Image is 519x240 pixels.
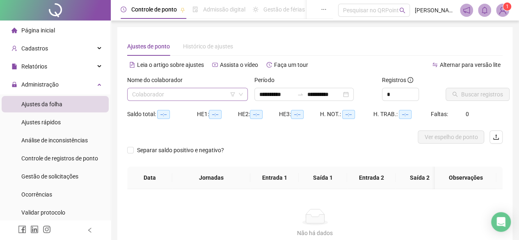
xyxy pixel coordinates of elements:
[21,191,52,198] span: Ocorrências
[127,167,172,189] th: Data
[250,167,299,189] th: Entrada 1
[506,4,509,9] span: 1
[297,91,304,98] span: swap-right
[466,111,469,117] span: 0
[134,146,227,155] span: Separar saldo positivo e negativo?
[297,91,304,98] span: to
[18,225,26,233] span: facebook
[446,88,510,101] button: Buscar registros
[11,27,17,33] span: home
[299,167,347,189] th: Saída 1
[43,225,51,233] span: instagram
[21,81,59,88] span: Administração
[197,110,238,119] div: HE 1:
[396,167,444,189] th: Saída 2
[21,27,55,34] span: Página inicial
[220,62,258,68] span: Assista o vídeo
[137,62,204,68] span: Leia o artigo sobre ajustes
[250,110,263,119] span: --:--
[321,7,327,12] span: ellipsis
[238,92,243,97] span: down
[157,110,170,119] span: --:--
[137,229,493,238] div: Não há dados
[127,75,188,85] label: Nome do colaborador
[407,77,413,83] span: info-circle
[129,62,135,68] span: file-text
[342,110,355,119] span: --:--
[11,82,17,87] span: lock
[435,167,496,189] th: Observações
[30,225,39,233] span: linkedin
[491,212,511,232] div: Open Intercom Messenger
[415,6,455,15] span: [PERSON_NAME]’S FASHION
[127,110,197,119] div: Saldo total:
[21,137,88,144] span: Análise de inconsistências
[203,6,245,13] span: Admissão digital
[432,62,438,68] span: swap
[382,75,413,85] span: Registros
[21,209,65,216] span: Validar protocolo
[21,119,61,126] span: Ajustes rápidos
[21,173,78,180] span: Gestão de solicitações
[127,43,170,50] span: Ajustes de ponto
[238,110,279,119] div: HE 2:
[263,6,305,13] span: Gestão de férias
[399,7,405,14] span: search
[172,167,250,189] th: Jornadas
[440,62,501,68] span: Alternar para versão lite
[496,4,509,16] img: 73136
[431,111,449,117] span: Faltas:
[11,46,17,51] span: user-add
[21,45,48,52] span: Cadastros
[21,101,62,107] span: Ajustes da folha
[11,64,17,69] span: file
[279,110,320,119] div: HE 3:
[320,110,373,119] div: H. NOT.:
[274,62,308,68] span: Faça um tour
[399,110,412,119] span: --:--
[291,110,304,119] span: --:--
[441,173,490,182] span: Observações
[180,7,185,12] span: pushpin
[418,130,484,144] button: Ver espelho de ponto
[503,2,511,11] sup: Atualize o seu contato no menu Meus Dados
[87,227,93,233] span: left
[254,75,279,85] label: Período
[212,62,218,68] span: youtube
[192,7,198,12] span: file-done
[463,7,470,14] span: notification
[131,6,177,13] span: Controle de ponto
[21,155,98,162] span: Controle de registros de ponto
[183,43,233,50] span: Histórico de ajustes
[121,7,126,12] span: clock-circle
[347,167,396,189] th: Entrada 2
[266,62,272,68] span: history
[209,110,222,119] span: --:--
[230,92,235,97] span: filter
[21,63,47,70] span: Relatórios
[481,7,488,14] span: bell
[493,134,499,140] span: upload
[373,110,431,119] div: H. TRAB.:
[253,7,258,12] span: sun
